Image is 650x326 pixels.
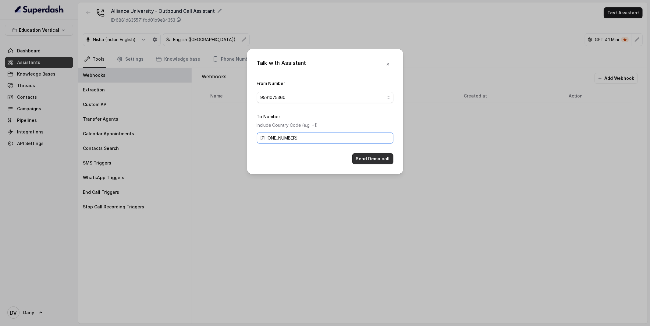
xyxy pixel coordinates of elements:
[352,153,393,164] button: Send Demo call
[257,59,306,70] div: Talk with Assistant
[257,133,393,144] input: +1123456789
[257,81,285,86] label: From Number
[257,92,393,103] button: 9591075360
[257,122,393,129] p: Include Country Code (e.g. +1)
[257,114,280,119] label: To Number
[261,94,385,101] span: 9591075360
